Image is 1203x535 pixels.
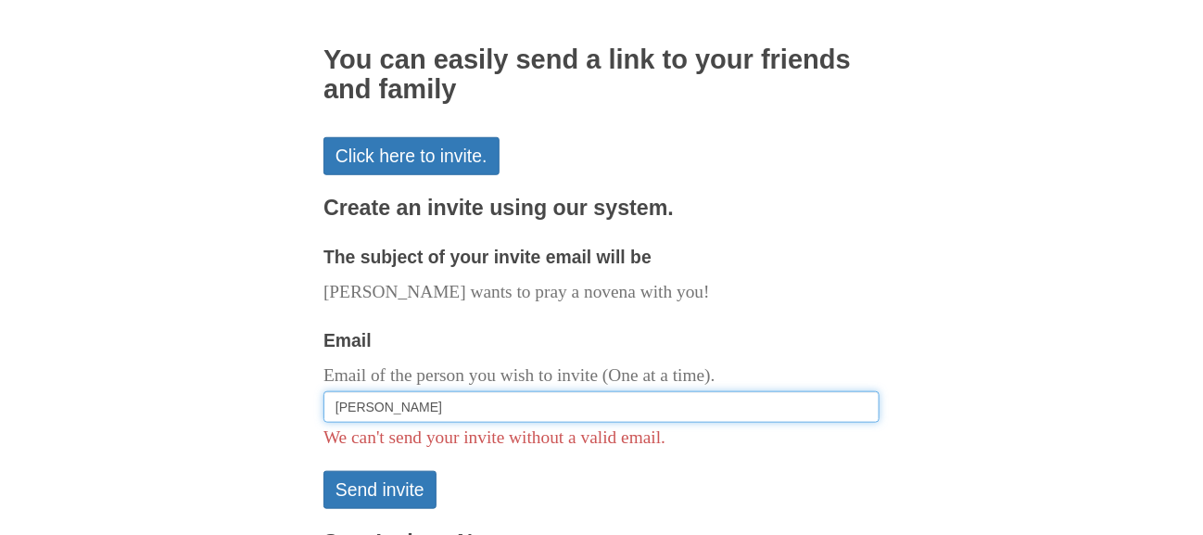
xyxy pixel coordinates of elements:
h3: Create an invite using our system. [323,197,880,221]
label: The subject of your invite email will be [323,242,652,273]
h2: You can easily send a link to your friends and family [323,45,880,105]
label: Email [323,325,372,356]
button: Send invite [323,471,437,509]
input: Email [323,391,880,423]
p: Email of the person you wish to invite (One at a time). [323,361,880,391]
p: [PERSON_NAME] wants to pray a novena with you! [323,277,880,308]
span: We can't send your invite without a valid email. [323,427,665,447]
a: Click here to invite. [323,137,500,175]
